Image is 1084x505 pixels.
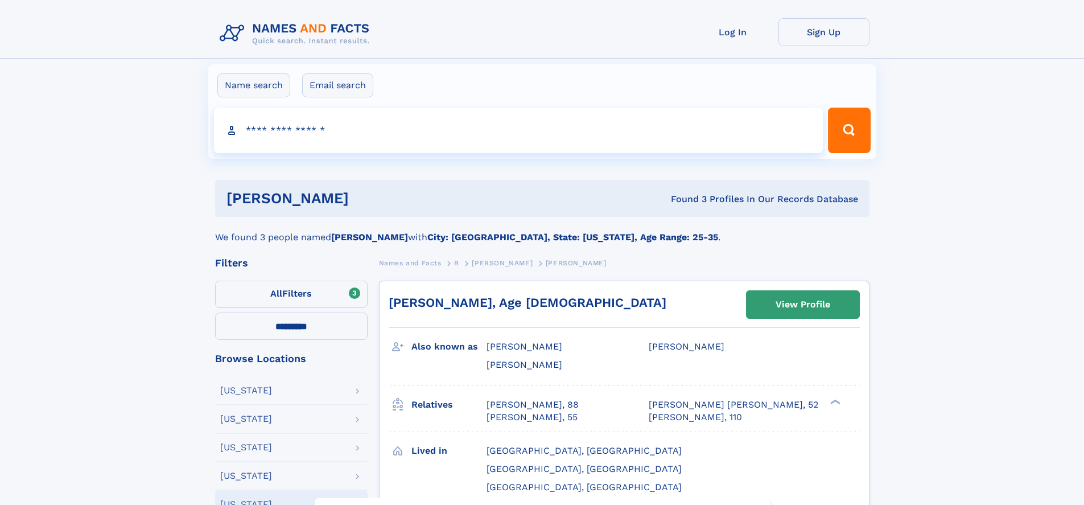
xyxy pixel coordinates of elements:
[215,281,368,308] label: Filters
[215,258,368,268] div: Filters
[747,291,859,318] a: View Profile
[220,386,272,395] div: [US_STATE]
[220,471,272,481] div: [US_STATE]
[487,445,682,456] span: [GEOGRAPHIC_DATA], [GEOGRAPHIC_DATA]
[687,18,778,46] a: Log In
[487,399,579,411] a: [PERSON_NAME], 88
[331,232,408,243] b: [PERSON_NAME]
[778,18,869,46] a: Sign Up
[510,193,858,206] div: Found 3 Profiles In Our Records Database
[454,256,459,270] a: B
[546,259,607,267] span: [PERSON_NAME]
[649,399,818,411] a: [PERSON_NAME] [PERSON_NAME], 52
[649,341,724,352] span: [PERSON_NAME]
[379,256,442,270] a: Names and Facts
[454,259,459,267] span: B
[302,73,373,97] label: Email search
[828,108,870,153] button: Search Button
[649,411,742,424] a: [PERSON_NAME], 110
[215,217,869,244] div: We found 3 people named with .
[411,441,487,461] h3: Lived in
[220,414,272,424] div: [US_STATE]
[215,354,368,364] div: Browse Locations
[389,295,666,310] a: [PERSON_NAME], Age [DEMOGRAPHIC_DATA]
[487,359,562,370] span: [PERSON_NAME]
[487,411,578,424] a: [PERSON_NAME], 55
[215,18,379,49] img: Logo Names and Facts
[487,482,682,492] span: [GEOGRAPHIC_DATA], [GEOGRAPHIC_DATA]
[270,288,282,299] span: All
[776,291,830,318] div: View Profile
[487,341,562,352] span: [PERSON_NAME]
[472,259,533,267] span: [PERSON_NAME]
[411,337,487,356] h3: Also known as
[220,443,272,452] div: [US_STATE]
[427,232,718,243] b: City: [GEOGRAPHIC_DATA], State: [US_STATE], Age Range: 25-35
[487,463,682,474] span: [GEOGRAPHIC_DATA], [GEOGRAPHIC_DATA]
[411,395,487,414] h3: Relatives
[217,73,290,97] label: Name search
[214,108,823,153] input: search input
[226,191,510,206] h1: [PERSON_NAME]
[472,256,533,270] a: [PERSON_NAME]
[827,398,841,405] div: ❯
